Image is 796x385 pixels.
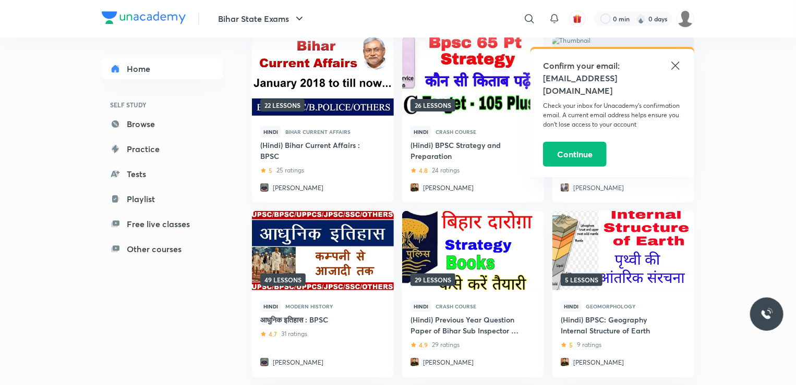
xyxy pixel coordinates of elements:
[402,36,544,118] a: Thumbnail26 lessons
[411,314,519,336] a: (Hindi) Previous Year Question Paper of Bihar Sub Inspector : BPSC
[419,340,428,350] h6: 4.9
[551,210,695,291] img: Thumbnail
[432,166,460,175] p: 24 ratings
[543,59,682,72] h5: Confirm your email:
[269,329,277,339] h6: 4.7
[586,301,635,312] span: Geomorphology
[561,301,582,312] span: Hindi
[423,358,474,369] p: [PERSON_NAME]
[411,350,519,369] a: Avatar[PERSON_NAME]
[260,358,269,366] img: Avatar
[102,114,223,134] a: Browse
[419,166,428,175] h6: 4.8
[573,14,582,23] img: avatar
[569,340,573,350] h6: 5
[102,239,223,259] a: Other courses
[273,183,323,194] p: [PERSON_NAME]
[260,126,281,138] span: Hindi
[102,164,223,184] a: Tests
[543,72,682,97] h5: [EMAIL_ADDRESS][DOMAIN_NAME]
[260,183,269,192] img: Avatar
[677,10,694,28] img: Ramanuj
[561,274,602,286] span: 5 lessons
[543,142,607,167] button: Continue
[402,211,544,292] a: Thumbnail29 lessons
[411,301,431,312] span: Hindi
[273,358,323,369] p: [PERSON_NAME]
[102,11,186,24] img: Company Logo
[252,211,394,292] a: Thumbnail49 lessons
[411,358,419,366] img: Avatar
[636,14,646,24] img: streak
[552,211,694,292] a: Thumbnail5 lessons
[432,340,460,350] p: 29 ratings
[573,358,624,369] p: [PERSON_NAME]
[281,329,307,339] p: 31 ratings
[102,214,223,234] a: Free live classes
[569,10,586,27] button: avatar
[411,183,419,192] img: Avatar
[436,301,476,312] span: Crash Course
[260,314,369,325] a: आधुनिक इतिहास : BPSC
[411,274,455,286] span: 29 lessons
[250,210,395,291] img: Thumbnail
[411,99,455,111] span: 26 lessons
[252,36,394,118] a: Thumbnail22 lessons
[102,58,223,79] a: Home
[260,175,369,194] a: Avatar[PERSON_NAME]
[401,210,545,291] img: Thumbnail
[573,183,624,194] p: [PERSON_NAME]
[561,314,669,336] a: (Hindi) BPSC: Geography Internal Structure of Earth
[260,274,306,286] span: 49 lessons
[561,183,569,192] img: Avatar
[102,96,223,114] h6: SELF STUDY
[102,189,223,209] a: Playlist
[436,126,476,138] span: Crash Course
[212,8,312,29] button: Bihar State Exams
[285,126,351,138] span: Bihar Current Affairs
[561,175,669,194] a: Avatar[PERSON_NAME]
[411,126,431,138] span: Hindi
[260,301,281,312] span: Hindi
[401,36,545,117] img: Thumbnail
[260,140,369,162] a: (Hindi) Bihar Current Affairs : BPSC
[543,101,682,129] p: Check your inbox for Unacademy’s confirmation email. A current email address helps ensure you don...
[269,166,272,175] h6: 5
[577,340,601,350] p: 9 ratings
[411,140,519,162] a: (Hindi) BPSC Strategy and Preparation
[561,350,669,369] a: Avatar[PERSON_NAME]
[285,301,333,312] span: Modern History
[276,166,304,175] p: 25 ratings
[102,139,223,159] a: Practice
[102,11,186,27] a: Company Logo
[260,350,369,369] a: Avatar[PERSON_NAME]
[423,183,474,194] p: [PERSON_NAME]
[411,175,519,194] a: Avatar[PERSON_NAME]
[250,36,395,117] img: Thumbnail
[761,308,773,320] img: ttu
[561,358,569,366] img: Avatar
[260,99,305,111] span: 22 lessons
